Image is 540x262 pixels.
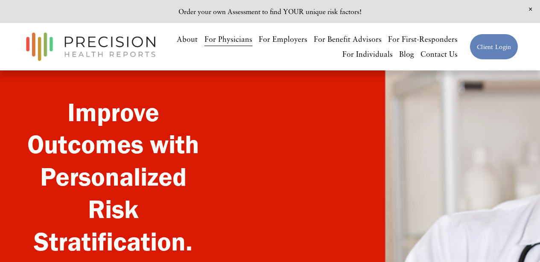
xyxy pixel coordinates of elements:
a: For Individuals [342,47,393,62]
a: For First-Responders [388,32,458,47]
a: For Benefit Advisors [314,32,382,47]
a: For Physicians [204,32,252,47]
a: About [177,32,198,47]
a: Blog [399,47,414,62]
a: Contact Us [420,47,458,62]
a: Client Login [470,34,518,60]
strong: Improve Outcomes with Personalized Risk Stratification. [27,96,205,257]
img: Precision Health Reports [22,29,160,65]
a: For Employers [259,32,307,47]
